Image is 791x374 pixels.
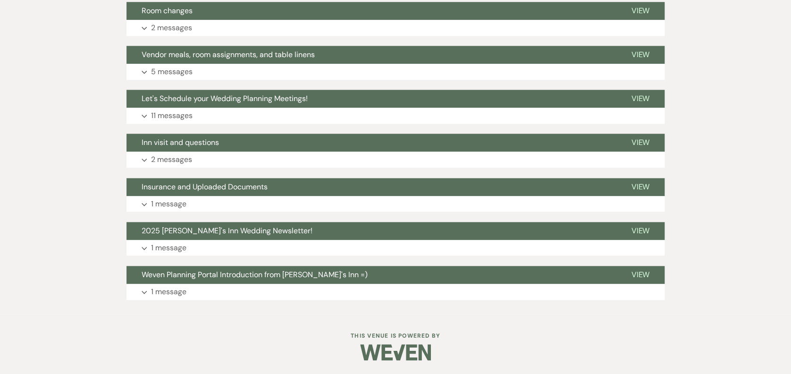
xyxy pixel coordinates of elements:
button: Room changes [126,2,616,20]
p: 2 messages [151,153,192,166]
button: Weven Planning Portal Introduction from [PERSON_NAME]'s Inn =) [126,266,616,284]
button: View [616,266,665,284]
span: View [631,270,649,280]
button: Insurance and Uploaded Documents [126,178,616,196]
p: 11 messages [151,110,193,122]
p: 1 message [151,242,186,254]
p: 2 messages [151,22,192,34]
button: Let's Schedule your Wedding Planning Meetings! [126,90,616,108]
button: View [616,178,665,196]
button: View [616,222,665,240]
button: View [616,90,665,108]
img: Weven Logo [360,336,431,369]
button: 11 messages [126,108,665,124]
p: 1 message [151,198,186,210]
span: View [631,137,649,147]
button: 1 message [126,240,665,256]
button: Vendor meals, room assignments, and table linens [126,46,616,64]
button: 2 messages [126,152,665,168]
span: View [631,93,649,103]
p: 1 message [151,286,186,298]
button: 2025 [PERSON_NAME]'s Inn Wedding Newsletter! [126,222,616,240]
span: Let's Schedule your Wedding Planning Meetings! [142,93,308,103]
button: View [616,134,665,152]
p: 5 messages [151,66,193,78]
span: View [631,50,649,59]
button: Inn visit and questions [126,134,616,152]
span: View [631,6,649,16]
button: View [616,2,665,20]
span: 2025 [PERSON_NAME]'s Inn Wedding Newsletter! [142,226,312,236]
span: Inn visit and questions [142,137,219,147]
span: View [631,182,649,192]
span: View [631,226,649,236]
button: 1 message [126,196,665,212]
span: Room changes [142,6,193,16]
span: Weven Planning Portal Introduction from [PERSON_NAME]'s Inn =) [142,270,368,280]
span: Vendor meals, room assignments, and table linens [142,50,315,59]
button: 2 messages [126,20,665,36]
button: 1 message [126,284,665,300]
span: Insurance and Uploaded Documents [142,182,268,192]
button: 5 messages [126,64,665,80]
button: View [616,46,665,64]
